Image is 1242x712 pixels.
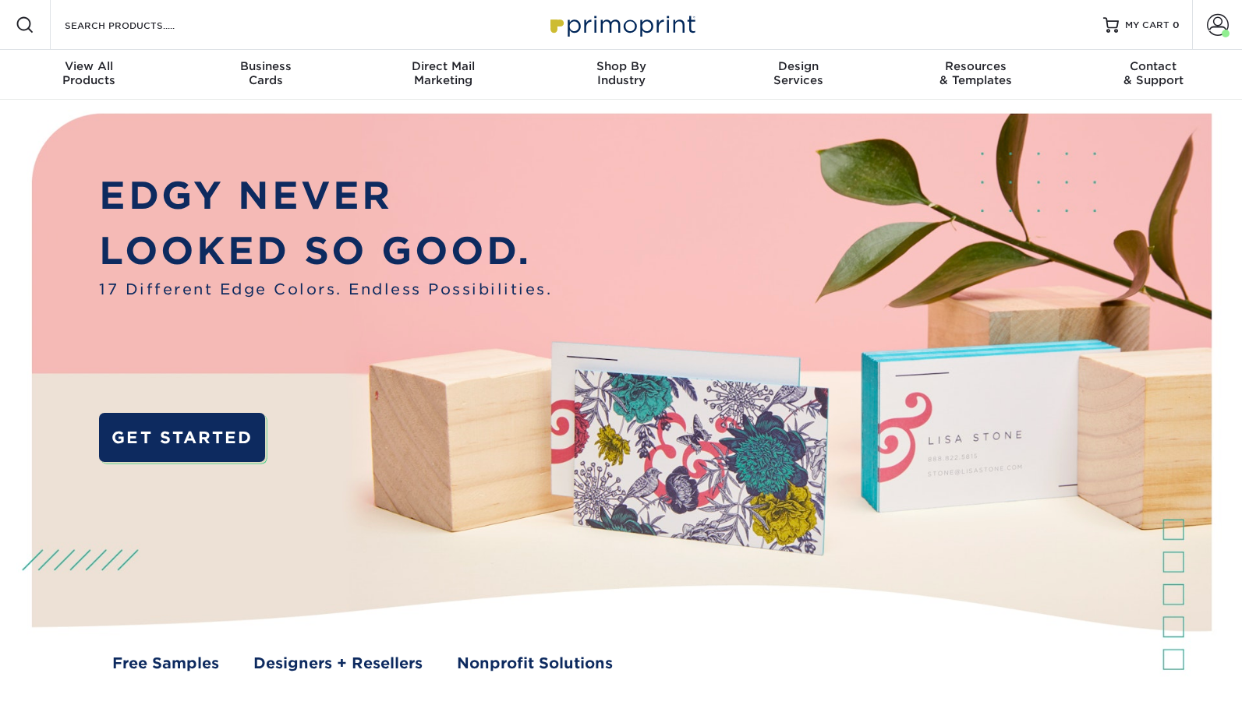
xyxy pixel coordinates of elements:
[112,653,219,675] a: Free Samples
[99,279,552,301] span: 17 Different Edge Colors. Endless Possibilities.
[178,59,356,87] div: Cards
[533,59,710,73] span: Shop By
[178,50,356,100] a: BusinessCards
[887,59,1065,73] span: Resources
[355,50,533,100] a: Direct MailMarketing
[1173,19,1180,30] span: 0
[709,59,887,73] span: Design
[533,50,710,100] a: Shop ByIndustry
[1064,50,1242,100] a: Contact& Support
[99,413,265,462] a: GET STARTED
[355,59,533,73] span: Direct Mail
[887,59,1065,87] div: & Templates
[543,8,699,41] img: Primoprint
[457,653,613,675] a: Nonprofit Solutions
[99,167,552,224] p: EDGY NEVER
[1064,59,1242,73] span: Contact
[1125,19,1169,32] span: MY CART
[887,50,1065,100] a: Resources& Templates
[533,59,710,87] div: Industry
[355,59,533,87] div: Marketing
[63,16,215,34] input: SEARCH PRODUCTS.....
[1064,59,1242,87] div: & Support
[709,50,887,100] a: DesignServices
[253,653,423,675] a: Designers + Resellers
[709,59,887,87] div: Services
[99,223,552,279] p: LOOKED SO GOOD.
[178,59,356,73] span: Business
